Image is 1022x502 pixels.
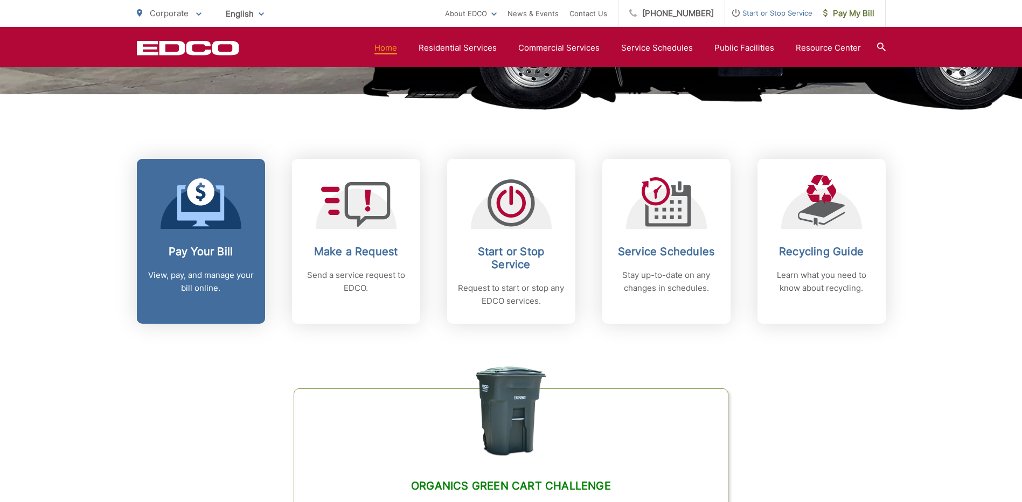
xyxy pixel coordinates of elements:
[292,159,420,324] a: Make a Request Send a service request to EDCO.
[419,41,497,54] a: Residential Services
[768,269,875,295] p: Learn what you need to know about recycling.
[150,8,189,18] span: Corporate
[613,245,720,258] h2: Service Schedules
[321,479,700,492] h2: Organics Green Cart Challenge
[137,159,265,324] a: Pay Your Bill View, pay, and manage your bill online.
[714,41,774,54] a: Public Facilities
[621,41,693,54] a: Service Schedules
[148,245,254,258] h2: Pay Your Bill
[137,40,239,55] a: EDCD logo. Return to the homepage.
[458,282,565,308] p: Request to start or stop any EDCO services.
[148,269,254,295] p: View, pay, and manage your bill online.
[445,7,497,20] a: About EDCO
[374,41,397,54] a: Home
[303,245,409,258] h2: Make a Request
[507,7,559,20] a: News & Events
[218,4,272,23] span: English
[518,41,600,54] a: Commercial Services
[768,245,875,258] h2: Recycling Guide
[458,245,565,271] h2: Start or Stop Service
[303,269,409,295] p: Send a service request to EDCO.
[613,269,720,295] p: Stay up-to-date on any changes in schedules.
[569,7,607,20] a: Contact Us
[757,159,886,324] a: Recycling Guide Learn what you need to know about recycling.
[602,159,731,324] a: Service Schedules Stay up-to-date on any changes in schedules.
[823,7,874,20] span: Pay My Bill
[796,41,861,54] a: Resource Center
